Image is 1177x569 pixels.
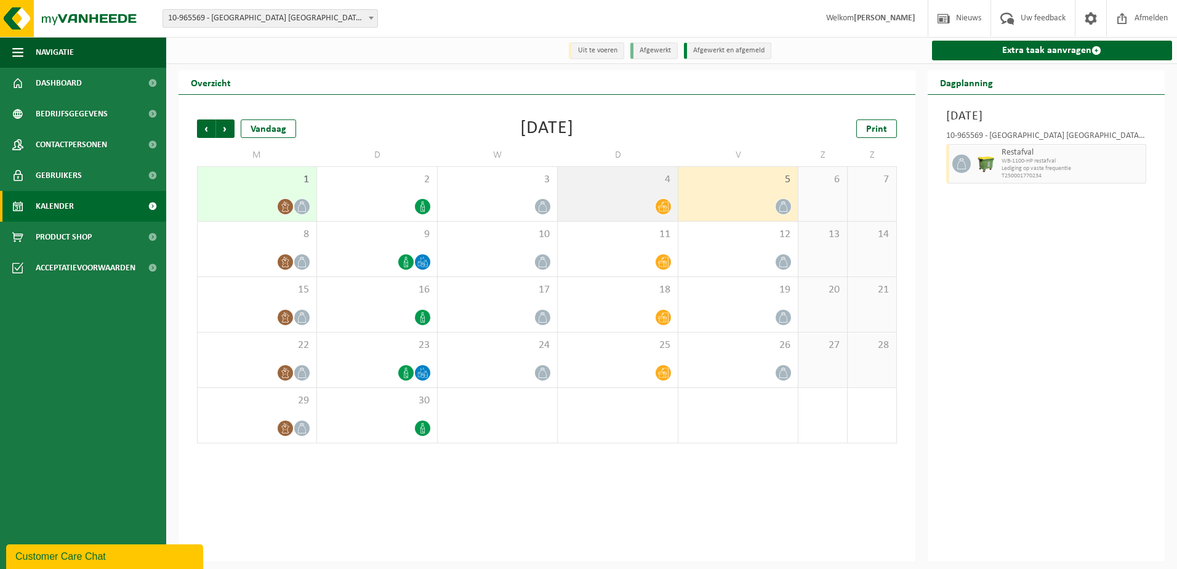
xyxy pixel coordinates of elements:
td: D [558,144,678,166]
span: 22 [204,339,310,352]
li: Afgewerkt en afgemeld [684,42,771,59]
div: Vandaag [241,119,296,138]
span: 21 [854,283,890,297]
span: 29 [204,394,310,408]
span: 10-965569 - VAN DER VALK HOTEL PARK LANE ANTWERPEN NV - ANTWERPEN [163,10,377,27]
span: Acceptatievoorwaarden [36,252,135,283]
span: 18 [564,283,671,297]
span: 2 [323,173,430,187]
a: Print [856,119,897,138]
span: 16 [323,283,430,297]
span: 4 [564,173,671,187]
span: 9 [323,228,430,241]
span: 28 [854,339,890,352]
td: Z [848,144,897,166]
h3: [DATE] [946,107,1147,126]
span: 10-965569 - VAN DER VALK HOTEL PARK LANE ANTWERPEN NV - ANTWERPEN [163,9,378,28]
span: Gebruikers [36,160,82,191]
span: WB-1100-HP restafval [1002,158,1143,165]
li: Uit te voeren [569,42,624,59]
h2: Dagplanning [928,70,1005,94]
span: 1 [204,173,310,187]
span: 20 [805,283,841,297]
span: Product Shop [36,222,92,252]
span: Dashboard [36,68,82,99]
span: 12 [685,228,792,241]
span: Vorige [197,119,215,138]
td: M [197,144,317,166]
span: 17 [444,283,551,297]
h2: Overzicht [179,70,243,94]
span: 13 [805,228,841,241]
div: [DATE] [520,119,574,138]
td: W [438,144,558,166]
span: 11 [564,228,671,241]
span: 6 [805,173,841,187]
span: 15 [204,283,310,297]
span: 27 [805,339,841,352]
span: 19 [685,283,792,297]
span: 10 [444,228,551,241]
span: Restafval [1002,148,1143,158]
a: Extra taak aanvragen [932,41,1173,60]
span: 30 [323,394,430,408]
iframe: chat widget [6,542,206,569]
td: Z [798,144,848,166]
td: D [317,144,437,166]
img: WB-1100-HPE-GN-50 [977,155,995,173]
strong: [PERSON_NAME] [854,14,915,23]
span: 26 [685,339,792,352]
td: V [678,144,798,166]
span: 5 [685,173,792,187]
span: 14 [854,228,890,241]
span: 8 [204,228,310,241]
span: 3 [444,173,551,187]
span: T250001770234 [1002,172,1143,180]
span: 7 [854,173,890,187]
span: Navigatie [36,37,74,68]
span: Lediging op vaste frequentie [1002,165,1143,172]
span: Contactpersonen [36,129,107,160]
span: 24 [444,339,551,352]
span: Bedrijfsgegevens [36,99,108,129]
span: 23 [323,339,430,352]
li: Afgewerkt [630,42,678,59]
span: Print [866,124,887,134]
span: Kalender [36,191,74,222]
div: 10-965569 - [GEOGRAPHIC_DATA] [GEOGRAPHIC_DATA] - [GEOGRAPHIC_DATA] [946,132,1147,144]
span: 25 [564,339,671,352]
span: Volgende [216,119,235,138]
